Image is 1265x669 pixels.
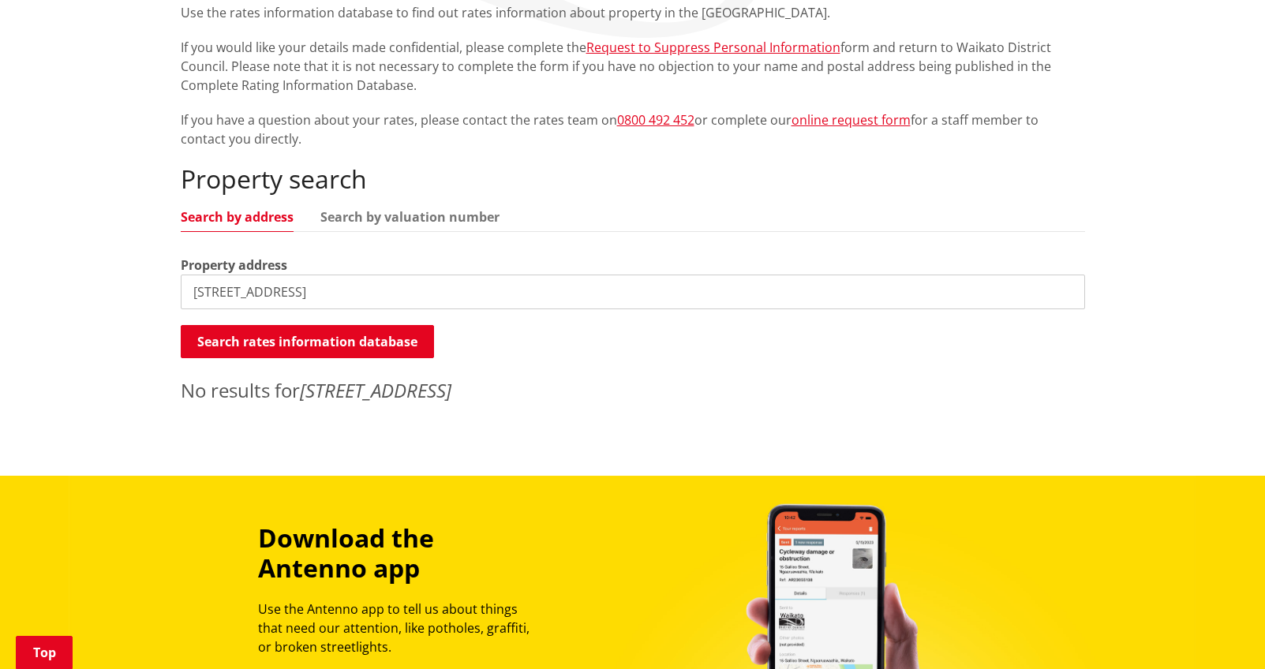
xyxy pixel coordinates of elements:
[586,39,840,56] a: Request to Suppress Personal Information
[181,110,1085,148] p: If you have a question about your rates, please contact the rates team on or complete our for a s...
[181,211,294,223] a: Search by address
[181,325,434,358] button: Search rates information database
[617,111,694,129] a: 0800 492 452
[320,211,500,223] a: Search by valuation number
[792,111,911,129] a: online request form
[300,377,451,403] em: [STREET_ADDRESS]
[181,38,1085,95] p: If you would like your details made confidential, please complete the form and return to Waikato ...
[181,164,1085,194] h2: Property search
[1192,603,1249,660] iframe: Messenger Launcher
[181,275,1085,309] input: e.g. Duke Street NGARUAWAHIA
[258,600,544,656] p: Use the Antenno app to tell us about things that need our attention, like potholes, graffiti, or ...
[181,376,1085,405] p: No results for
[181,3,1085,22] p: Use the rates information database to find out rates information about property in the [GEOGRAPHI...
[16,636,73,669] a: Top
[181,256,287,275] label: Property address
[258,523,544,584] h3: Download the Antenno app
